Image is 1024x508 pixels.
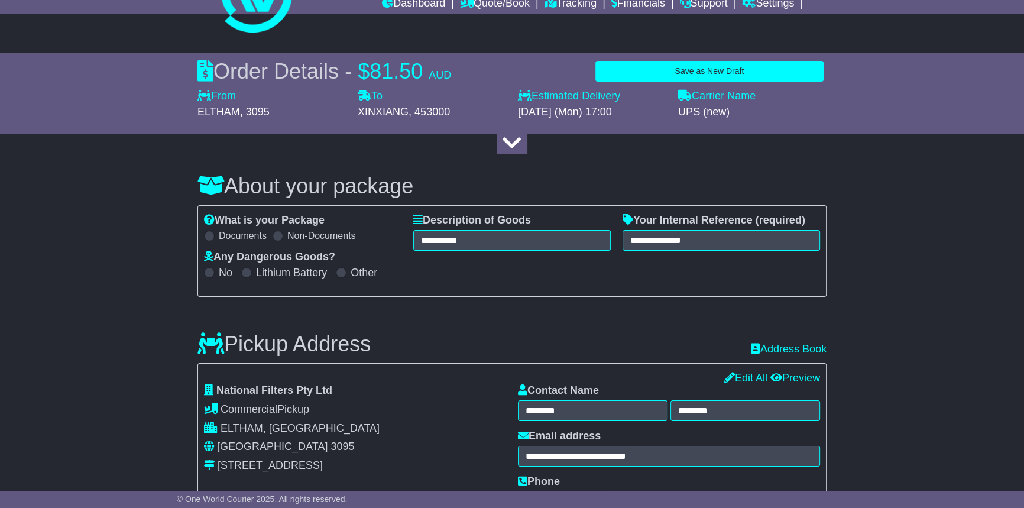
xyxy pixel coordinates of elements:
label: Any Dangerous Goods? [204,251,335,264]
div: UPS (new) [678,106,827,119]
div: Order Details - [197,59,451,84]
div: [STREET_ADDRESS] [218,460,323,473]
span: $ [358,59,370,83]
div: [DATE] (Mon) 17:00 [518,106,666,119]
h3: Pickup Address [197,332,371,356]
label: No [219,267,232,280]
span: 3095 [330,441,354,452]
span: 81.50 [370,59,423,83]
span: , 453000 [409,106,450,118]
label: Your Internal Reference (required) [623,214,805,227]
label: Carrier Name [678,90,756,103]
h3: About your package [197,174,827,198]
span: [GEOGRAPHIC_DATA] [217,441,328,452]
span: AUD [429,69,451,81]
label: Email address [518,430,601,443]
div: Pickup [204,403,506,416]
span: ELTHAM [197,106,240,118]
span: XINXIANG [358,106,409,118]
span: ELTHAM, [GEOGRAPHIC_DATA] [221,422,380,434]
label: From [197,90,236,103]
label: Description of Goods [413,214,531,227]
label: Lithium Battery [256,267,327,280]
label: Documents [219,230,267,241]
label: Other [351,267,377,280]
a: Preview [770,372,820,384]
label: Phone [518,475,560,488]
label: To [358,90,383,103]
label: What is your Package [204,214,325,227]
span: © One World Courier 2025. All rights reserved. [177,494,348,504]
span: Commercial [221,403,277,415]
span: , 3095 [240,106,270,118]
a: Edit All [724,372,767,384]
label: Estimated Delivery [518,90,666,103]
label: Non-Documents [287,230,356,241]
span: National Filters Pty Ltd [216,384,332,396]
a: Address Book [751,343,827,356]
button: Save as New Draft [595,61,824,82]
label: Contact Name [518,384,599,397]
